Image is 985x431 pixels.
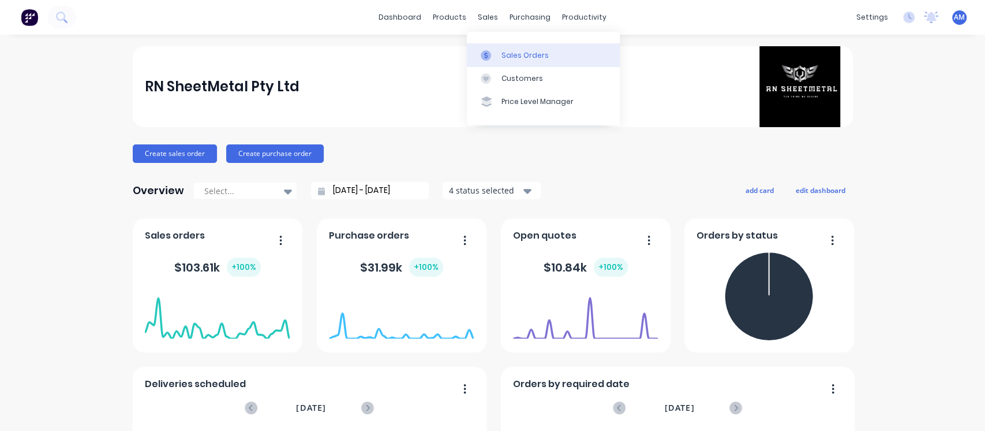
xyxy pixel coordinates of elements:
span: Sales orders [145,229,205,243]
span: [DATE] [296,402,326,414]
div: RN SheetMetal Pty Ltd [145,75,299,98]
a: Customers [467,67,620,90]
div: products [427,9,472,26]
span: Purchase orders [329,229,409,243]
span: AM [954,12,965,23]
div: Sales Orders [501,50,549,61]
span: [DATE] [664,402,694,414]
div: $ 31.99k [360,258,443,277]
div: + 100 % [594,258,628,277]
div: settings [851,9,894,26]
img: Factory [21,9,38,26]
button: 4 status selected [443,182,541,199]
div: Customers [501,73,543,84]
a: dashboard [373,9,427,26]
button: Create sales order [133,144,217,163]
button: add card [738,183,781,198]
button: Create purchase order [226,144,324,163]
div: Overview [133,179,184,202]
div: purchasing [504,9,556,26]
a: Price Level Manager [467,90,620,113]
div: Price Level Manager [501,96,574,107]
div: 4 status selected [449,184,522,196]
span: Open quotes [513,229,576,243]
div: + 100 % [409,258,443,277]
div: $ 10.84k [544,258,628,277]
div: $ 103.61k [174,258,261,277]
button: edit dashboard [788,183,853,198]
span: Orders by status [696,229,778,243]
a: Sales Orders [467,43,620,66]
span: Deliveries scheduled [145,377,246,391]
div: sales [472,9,504,26]
img: RN SheetMetal Pty Ltd [759,46,840,127]
div: + 100 % [227,258,261,277]
div: productivity [556,9,612,26]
